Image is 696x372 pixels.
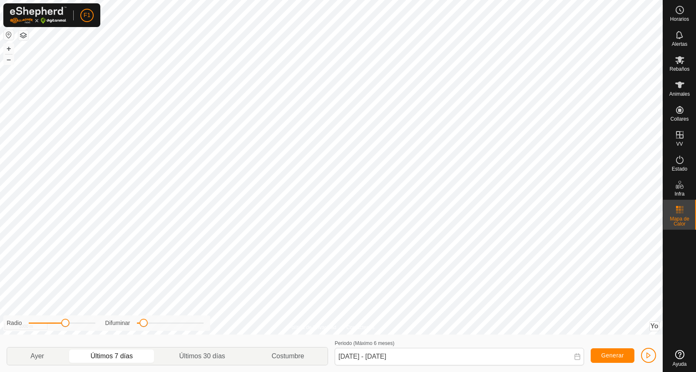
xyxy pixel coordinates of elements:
span: Ayuda [673,362,687,367]
span: Estado [672,166,687,171]
span: Alertas [672,42,687,47]
span: Horarios [670,17,689,22]
span: Ayer [30,351,44,361]
button: – [4,55,14,64]
span: VV [676,141,683,146]
span: Rebaños [669,67,689,72]
span: Animales [669,92,690,97]
img: Logo Gallagher [10,7,67,24]
a: Ayuda [663,347,696,370]
span: F1 [84,11,90,20]
a: Política de Privacidad [288,324,336,331]
span: Últimos 30 días [179,351,225,361]
label: Radio [7,319,22,327]
span: Mapa de Calor [665,216,694,226]
span: Generar [601,352,624,359]
button: + [4,44,14,54]
button: Capas del Mapa [18,30,28,40]
label: Periodo (Máximo 6 meses) [335,340,394,346]
span: Collares [670,117,689,122]
a: Contáctenos [346,324,374,331]
span: Yo [650,322,658,330]
span: Infra [674,191,684,196]
button: Restablecer Mapa [4,30,14,40]
button: Yo [650,322,659,331]
button: Generar [591,348,634,363]
span: Costumbre [271,351,304,361]
span: Últimos 7 días [91,351,133,361]
label: Difuminar [105,319,130,327]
